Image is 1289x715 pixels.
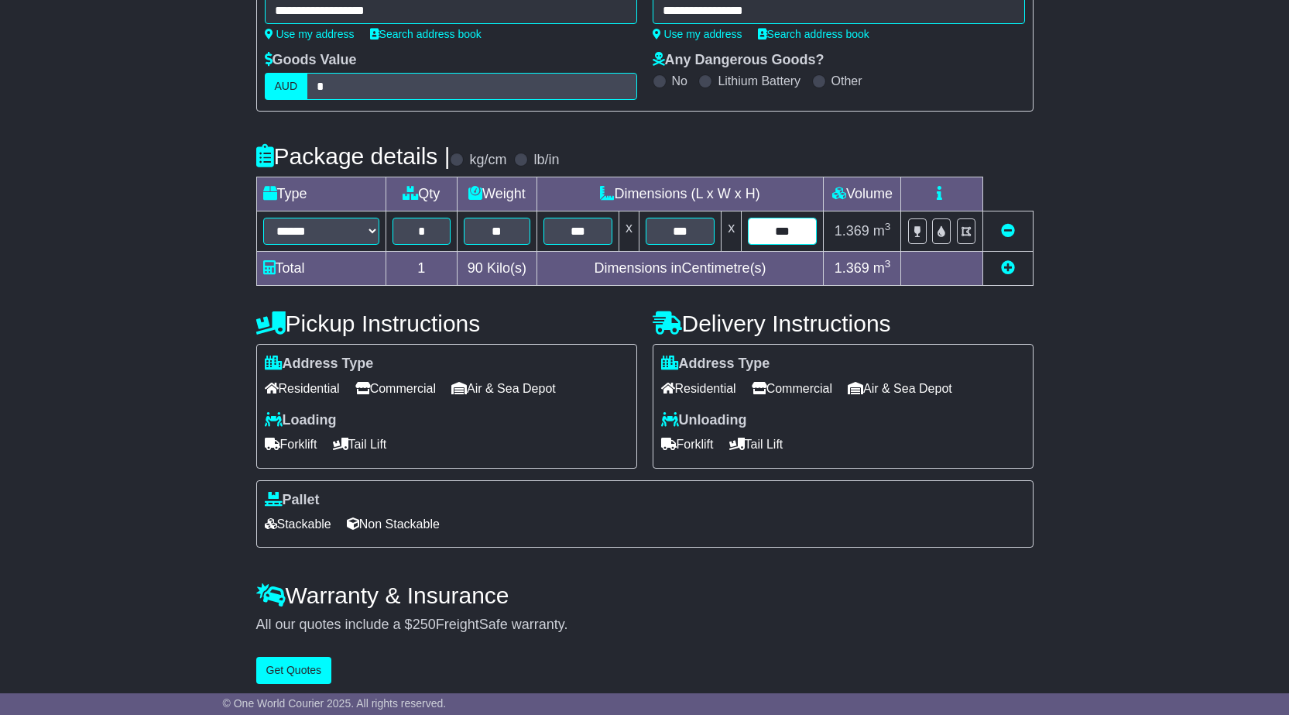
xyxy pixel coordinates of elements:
label: lb/in [533,152,559,169]
span: 1.369 [835,223,869,239]
td: Kilo(s) [458,252,537,286]
a: Use my address [265,28,355,40]
td: x [722,211,742,252]
span: © One World Courier 2025. All rights reserved. [223,697,447,710]
a: Add new item [1001,260,1015,276]
a: Search address book [758,28,869,40]
h4: Delivery Instructions [653,311,1034,336]
td: Dimensions in Centimetre(s) [537,252,824,286]
span: m [873,260,891,276]
span: Stackable [265,512,331,536]
label: Other [831,74,862,88]
span: Commercial [355,376,436,400]
span: Tail Lift [333,432,387,456]
label: Address Type [661,356,770,373]
td: Total [256,252,386,286]
span: Non Stackable [347,512,440,536]
span: Residential [265,376,340,400]
label: Lithium Battery [718,74,800,88]
sup: 3 [885,258,891,270]
label: Pallet [265,492,320,509]
h4: Package details | [256,143,451,169]
span: 250 [413,617,436,632]
span: Tail Lift [729,432,783,456]
label: AUD [265,73,308,100]
label: kg/cm [469,152,506,169]
h4: Pickup Instructions [256,311,637,336]
h4: Warranty & Insurance [256,583,1034,608]
label: Any Dangerous Goods? [653,52,824,69]
label: Goods Value [265,52,357,69]
td: Dimensions (L x W x H) [537,177,824,211]
label: Address Type [265,356,374,373]
span: Forklift [661,432,714,456]
button: Get Quotes [256,657,332,684]
td: Weight [458,177,537,211]
div: All our quotes include a $ FreightSafe warranty. [256,617,1034,634]
sup: 3 [885,221,891,232]
a: Use my address [653,28,742,40]
a: Remove this item [1001,223,1015,239]
td: 1 [386,252,458,286]
td: Volume [824,177,901,211]
span: Commercial [752,376,832,400]
span: Forklift [265,432,317,456]
td: Type [256,177,386,211]
a: Search address book [370,28,482,40]
td: Qty [386,177,458,211]
span: Air & Sea Depot [848,376,952,400]
span: m [873,223,891,239]
span: 1.369 [835,260,869,276]
span: Residential [661,376,736,400]
span: 90 [468,260,483,276]
label: No [672,74,687,88]
td: x [619,211,639,252]
span: Air & Sea Depot [451,376,556,400]
label: Unloading [661,412,747,429]
label: Loading [265,412,337,429]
